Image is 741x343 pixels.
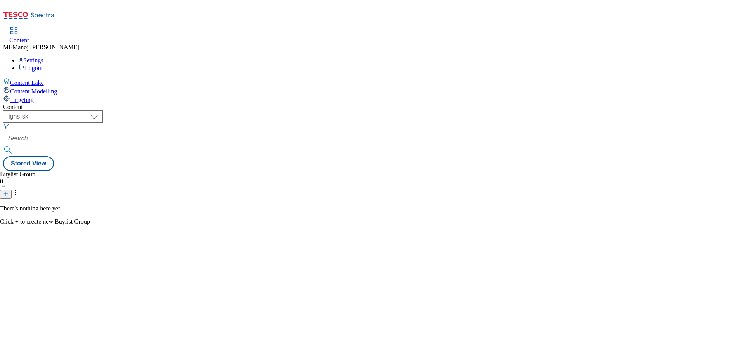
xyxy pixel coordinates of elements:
div: Content [3,103,738,110]
a: Targeting [3,95,738,103]
span: Content Lake [10,79,44,86]
span: Manoj [PERSON_NAME] [12,44,80,50]
span: Content Modelling [10,88,57,95]
span: Targeting [10,97,34,103]
svg: Search Filters [3,123,9,129]
input: Search [3,131,738,146]
span: ME [3,44,12,50]
a: Logout [19,65,43,71]
a: Content [9,28,29,44]
a: Content Modelling [3,86,738,95]
a: Content Lake [3,78,738,86]
a: Settings [19,57,43,64]
button: Stored View [3,156,54,171]
span: Content [9,37,29,43]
